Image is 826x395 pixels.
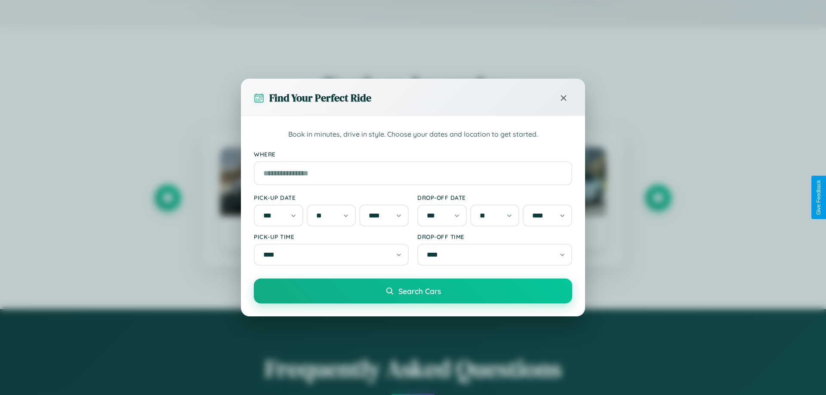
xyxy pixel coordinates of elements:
[254,150,572,158] label: Where
[254,233,409,240] label: Pick-up Time
[417,194,572,201] label: Drop-off Date
[254,279,572,303] button: Search Cars
[417,233,572,240] label: Drop-off Time
[254,194,409,201] label: Pick-up Date
[398,286,441,296] span: Search Cars
[269,91,371,105] h3: Find Your Perfect Ride
[254,129,572,140] p: Book in minutes, drive in style. Choose your dates and location to get started.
